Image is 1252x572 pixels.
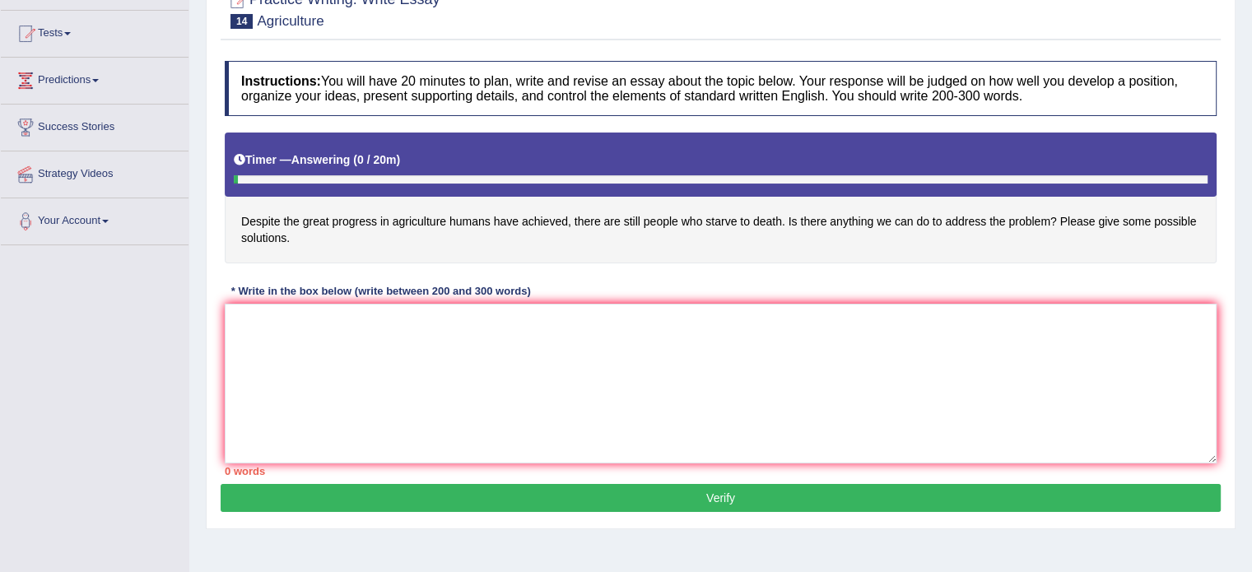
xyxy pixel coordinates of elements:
[241,74,321,88] b: Instructions:
[396,153,400,166] b: )
[225,463,1217,479] div: 0 words
[357,153,396,166] b: 0 / 20m
[1,58,188,99] a: Predictions
[1,11,188,52] a: Tests
[1,105,188,146] a: Success Stories
[234,154,400,166] h5: Timer —
[225,284,537,300] div: * Write in the box below (write between 200 and 300 words)
[257,13,323,29] small: Agriculture
[230,14,253,29] span: 14
[291,153,351,166] b: Answering
[221,484,1221,512] button: Verify
[1,198,188,239] a: Your Account
[1,151,188,193] a: Strategy Videos
[353,153,357,166] b: (
[225,61,1217,116] h4: You will have 20 minutes to plan, write and revise an essay about the topic below. Your response ...
[225,133,1217,263] h4: Despite the great progress in agriculture humans have achieved, there are still people who starve...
